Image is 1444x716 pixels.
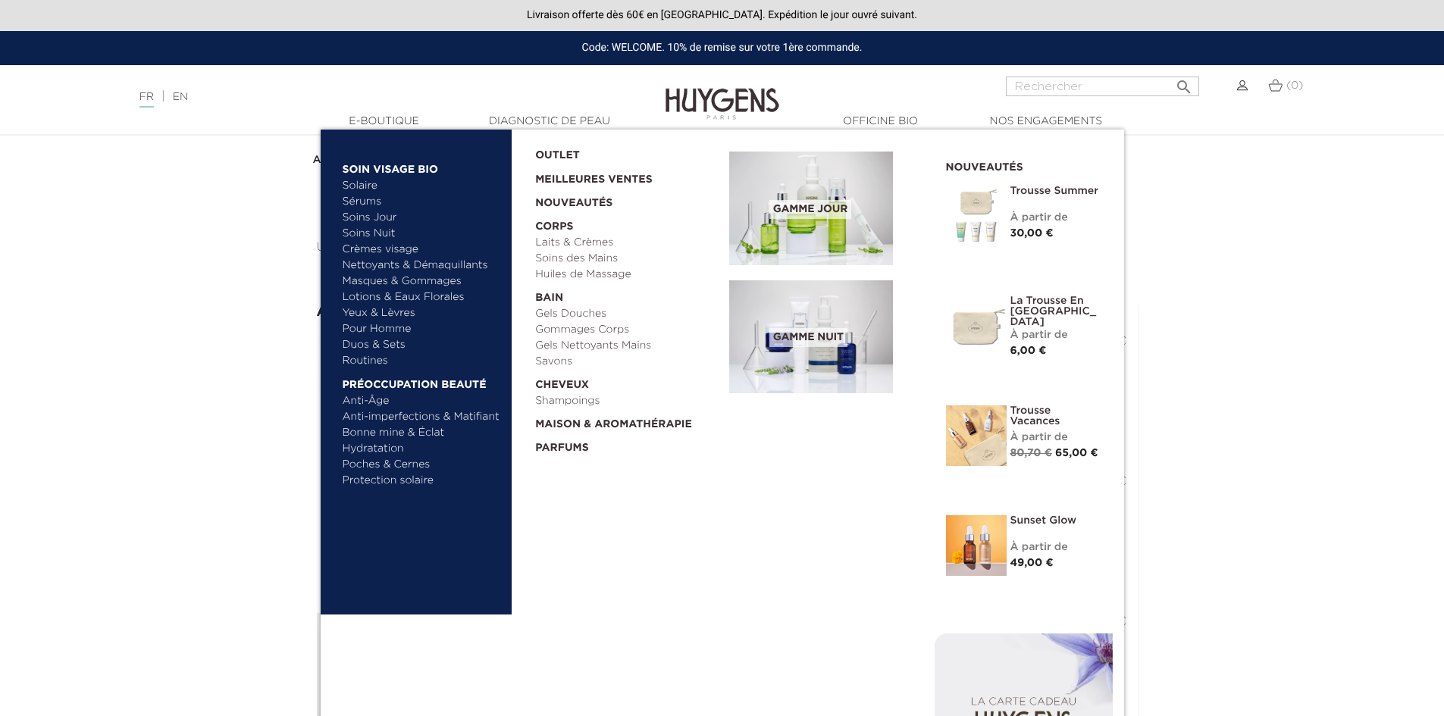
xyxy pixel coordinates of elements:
[173,92,188,102] a: EN
[1010,539,1101,555] div: À partir de
[139,92,154,108] a: FR
[535,211,719,235] a: Corps
[946,186,1007,246] img: Trousse Summer
[317,211,1128,230] h3: Votre commande est confirmée
[535,338,719,354] a: Gels Nettoyants Mains
[1010,515,1101,526] a: Sunset Glow
[1010,295,1101,327] a: La Trousse en [GEOGRAPHIC_DATA]
[729,152,923,265] a: Gamme jour
[970,114,1122,130] a: Nos engagements
[535,354,719,370] a: Savons
[535,164,705,188] a: Meilleures Ventes
[1175,73,1193,92] i: 
[729,152,893,265] img: routine_jour_banner.jpg
[1010,327,1101,343] div: À partir de
[535,306,719,322] a: Gels Douches
[535,140,705,164] a: OUTLET
[535,235,719,251] a: Laits & Crèmes
[535,251,719,267] a: Soins des Mains
[343,353,501,369] a: Routines
[343,178,501,194] a: Solaire
[343,226,487,242] a: Soins Nuit
[535,188,719,211] a: Nouveautés
[1010,448,1052,458] span: 80,70 €
[317,305,1127,320] h3: Articles de la commande
[805,114,957,130] a: Officine Bio
[317,473,433,589] img: gel-nettoyant-visage-infusion-blanche-250.jpg
[317,333,433,449] img: gel-nettoyant-visage-bois-rose-250.jpg
[1286,80,1303,91] span: (0)
[313,155,352,165] strong: Accueil
[1010,345,1047,356] span: 6,00 €
[343,194,501,210] a: Sérums
[343,369,501,393] a: Préoccupation beauté
[317,239,1128,257] p: Un e-mail vous a été envoyé à l'adresse [EMAIL_ADDRESS][DOMAIN_NAME]. Vous pouvez aussi
[343,210,501,226] a: Soins Jour
[535,433,719,456] a: Parfums
[769,328,847,347] span: Gamme nuit
[132,88,590,106] div: |
[309,114,460,130] a: E-Boutique
[343,457,501,473] a: Poches & Cernes
[343,305,501,321] a: Yeux & Lèvres
[535,393,719,409] a: Shampoings
[343,154,501,178] a: Soin Visage Bio
[1055,448,1098,458] span: 65,00 €
[946,515,1007,576] img: Sunset glow- un teint éclatant
[666,64,779,122] img: Huygens
[313,154,356,166] a: Accueil
[1010,228,1054,239] span: 30,00 €
[343,242,501,258] a: Crèmes visage
[343,289,501,305] a: Lotions & Eaux Florales
[535,322,719,338] a: Gommages Corps
[343,337,501,353] a: Duos & Sets
[343,425,501,441] a: Bonne mine & Éclat
[535,283,719,306] a: Bain
[1010,558,1054,568] span: 49,00 €
[343,321,501,337] a: Pour Homme
[946,156,1101,174] h2: Nouveautés
[343,441,501,457] a: Hydratation
[474,114,625,130] a: Diagnostic de peau
[729,280,893,394] img: routine_nuit_banner.jpg
[769,200,851,219] span: Gamme jour
[343,473,501,489] a: Protection solaire
[1006,77,1199,96] input: Rechercher
[1170,72,1198,92] button: 
[946,405,1007,466] img: La Trousse vacances
[343,274,501,289] a: Masques & Gommages
[343,409,501,425] a: Anti-imperfections & Matifiant
[729,280,923,394] a: Gamme nuit
[946,295,1007,356] img: La Trousse en Coton
[317,211,337,230] i: 
[1010,186,1101,196] a: Trousse Summer
[1010,430,1101,446] div: À partir de
[535,409,719,433] a: Maison & Aromathérapie
[1010,210,1101,226] div: À partir de
[1010,405,1101,427] a: Trousse Vacances
[343,258,501,274] a: Nettoyants & Démaquillants
[535,267,719,283] a: Huiles de Massage
[343,393,501,409] a: Anti-Âge
[535,370,719,393] a: Cheveux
